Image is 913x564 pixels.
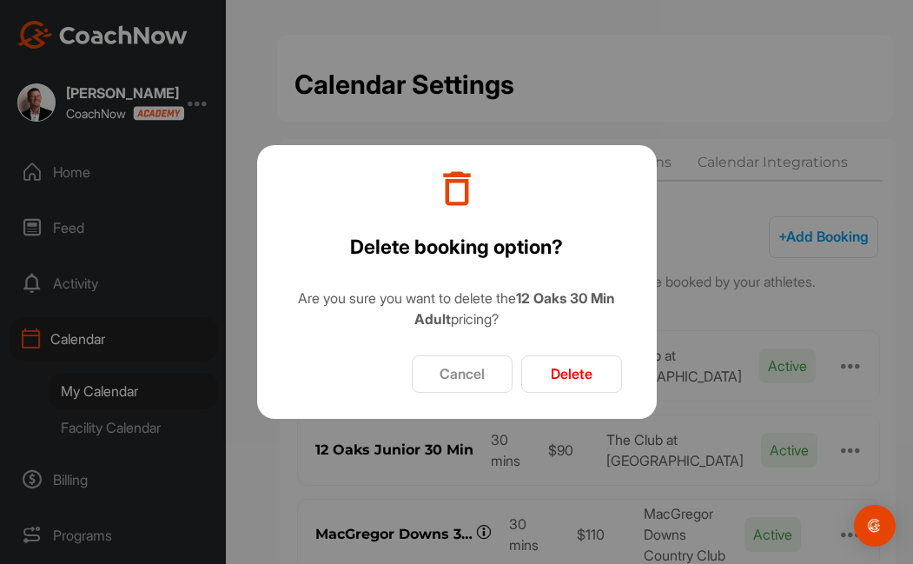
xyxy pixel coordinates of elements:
div: Open Intercom Messenger [854,505,896,547]
button: Delete [521,355,622,393]
img: info [440,171,474,206]
h2: Delete booking option? [350,232,563,262]
strong: 12 Oaks 30 Min Adult [414,289,615,328]
p: Are you sure you want to delete the pricing? [283,288,631,329]
button: Cancel [412,355,513,393]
